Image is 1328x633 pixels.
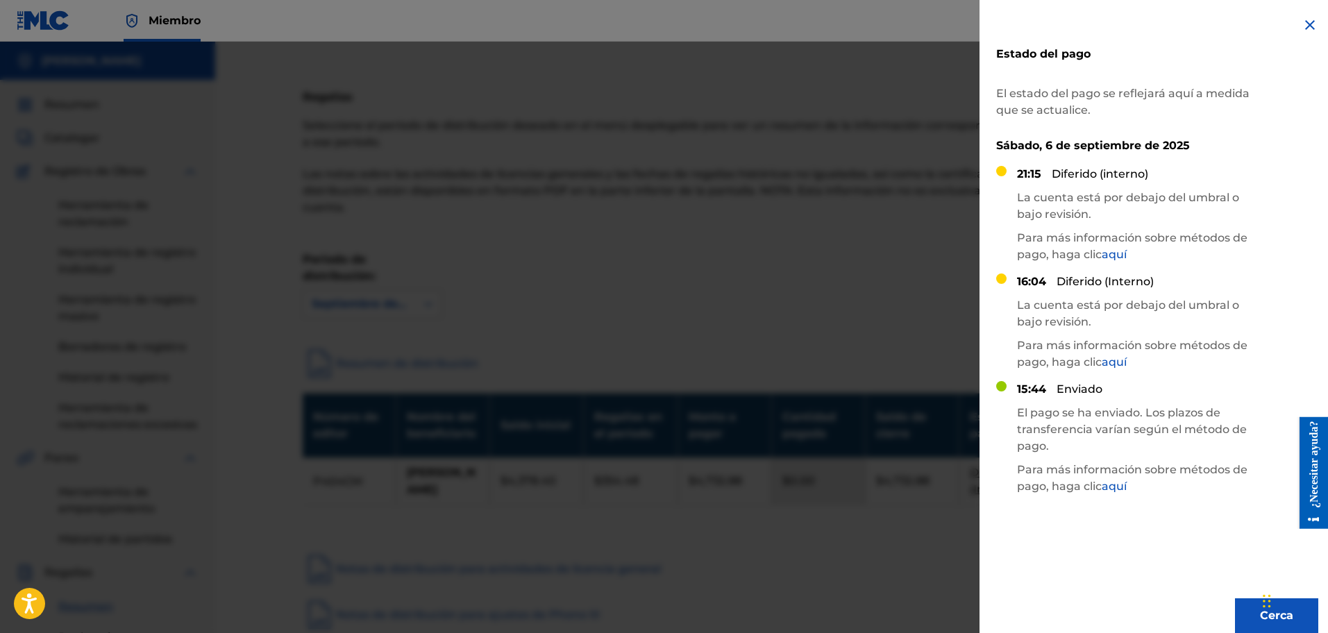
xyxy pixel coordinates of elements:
a: aquí [1102,482,1127,492]
font: aquí [1102,248,1127,261]
font: La cuenta está por debajo del umbral o bajo revisión. [1017,298,1239,328]
button: Cerca [1235,598,1318,633]
font: Para más información sobre métodos de pago, haga clic [1017,463,1247,493]
font: 21:15 [1017,167,1041,180]
font: 15:44 [1017,382,1046,396]
font: Diferido (interno) [1052,167,1148,180]
font: Para más información sobre métodos de pago, haga clic [1017,231,1247,261]
font: La cuenta está por debajo del umbral o bajo revisión. [1017,191,1239,221]
font: Sábado, 6 de septiembre de 2025 [996,139,1190,152]
a: aquí [1102,250,1127,260]
img: Titular de los derechos superior [124,12,140,29]
img: Logotipo del MLC [17,10,70,31]
font: Enviado [1057,382,1102,396]
font: ¿Necesitar ayuda? [19,3,31,90]
font: Diferido (Interno) [1057,275,1154,288]
font: El estado del pago se reflejará aquí a medida que se actualice. [996,87,1250,117]
font: aquí [1102,480,1127,493]
font: 16:04 [1017,275,1046,288]
div: Arrastrar [1263,580,1271,622]
font: Miembro [149,14,201,27]
a: aquí [1102,357,1127,368]
font: Estado del pago [996,47,1091,60]
font: El pago se ha enviado. Los plazos de transferencia varían según el método de pago. [1017,406,1247,453]
font: aquí [1102,355,1127,369]
iframe: Widget de chat [1259,566,1328,633]
iframe: Centro de recursos [1289,416,1328,528]
font: Para más información sobre métodos de pago, haga clic [1017,339,1247,369]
